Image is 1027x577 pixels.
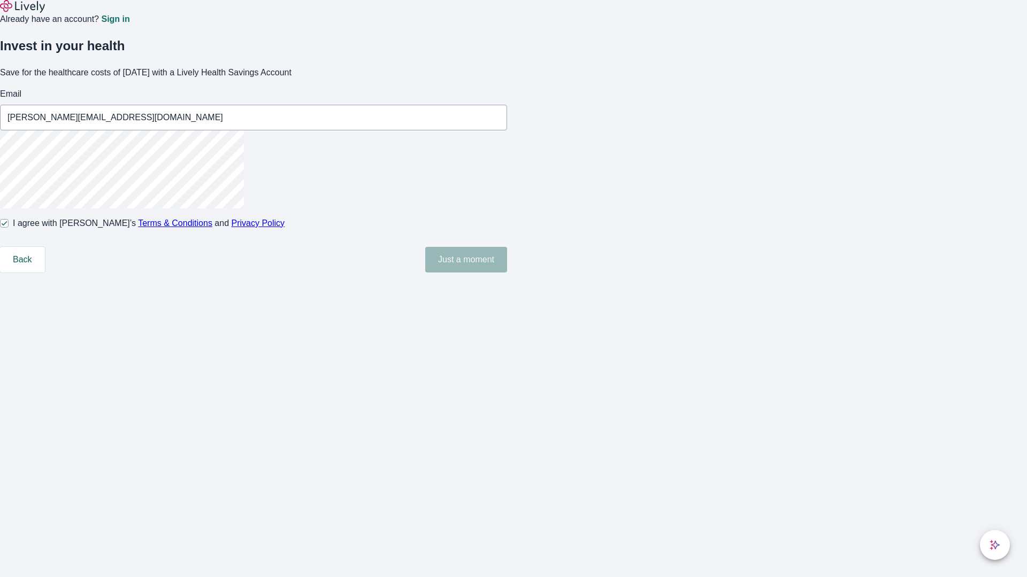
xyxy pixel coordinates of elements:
[980,530,1010,560] button: chat
[13,217,285,230] span: I agree with [PERSON_NAME]’s and
[232,219,285,228] a: Privacy Policy
[138,219,212,228] a: Terms & Conditions
[990,540,1000,550] svg: Lively AI Assistant
[101,15,129,24] a: Sign in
